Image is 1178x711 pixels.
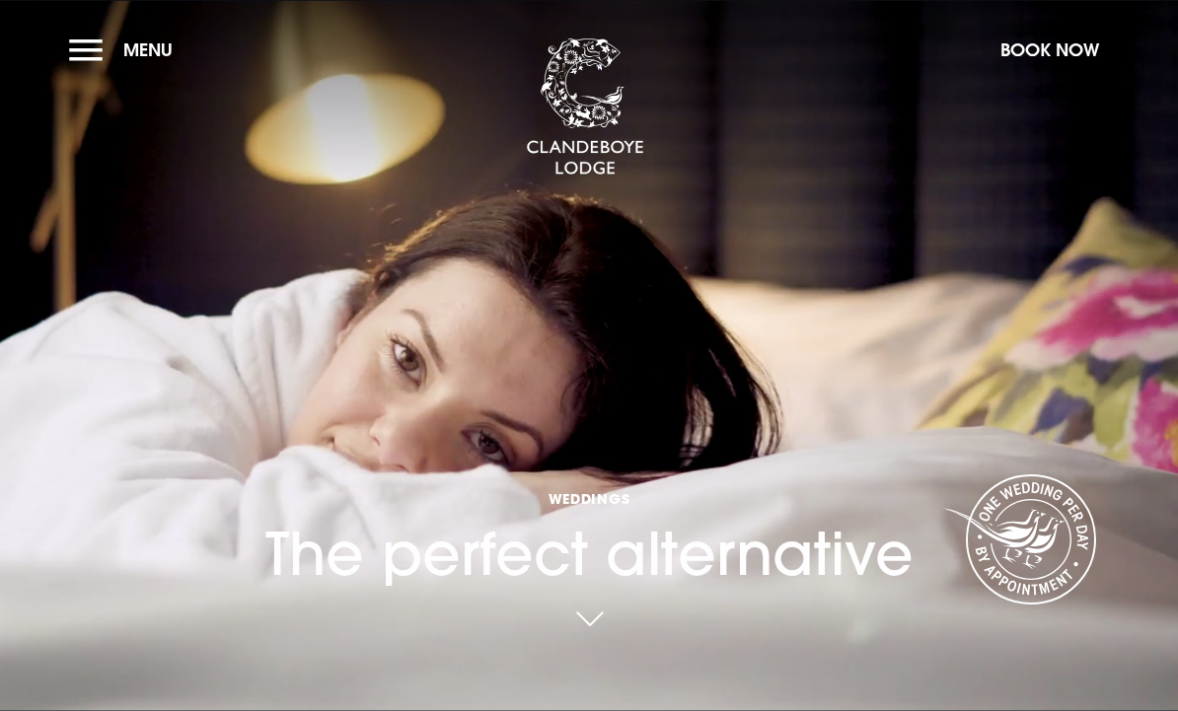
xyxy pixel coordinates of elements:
[265,489,914,508] span: Weddings
[265,400,914,589] h1: The perfect alternative
[123,38,173,61] span: Menu
[526,38,644,177] img: Clandeboye Lodge
[991,29,1109,71] button: Book Now
[69,29,183,71] button: Menu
